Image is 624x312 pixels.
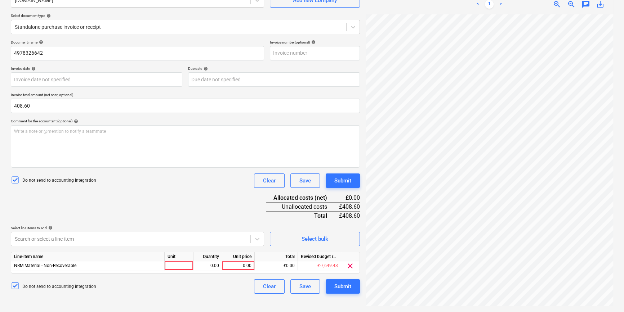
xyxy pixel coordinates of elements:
[11,226,264,230] div: Select line-items to add
[22,177,96,184] p: Do not send to accounting integration
[298,252,341,261] div: Revised budget remaining
[266,194,339,202] div: Allocated costs (net)
[188,72,360,87] input: Due date not specified
[298,261,341,270] div: £-7,649.43
[11,119,360,123] div: Comment for the accountant (optional)
[188,66,360,71] div: Due date
[299,282,311,291] div: Save
[255,252,298,261] div: Total
[202,67,208,71] span: help
[225,261,251,270] div: 0.00
[326,279,360,294] button: Submit
[14,263,76,268] span: NRM Material - Non-Recoverable
[299,176,311,185] div: Save
[193,252,222,261] div: Quantity
[326,173,360,188] button: Submit
[263,282,276,291] div: Clear
[266,211,339,220] div: Total
[11,46,264,60] input: Document name
[290,173,320,188] button: Save
[270,40,360,45] div: Invoice number (optional)
[11,72,182,87] input: Invoice date not specified
[196,261,219,270] div: 0.00
[11,252,165,261] div: Line-item name
[588,277,624,312] iframe: Chat Widget
[11,66,182,71] div: Invoice date
[254,279,285,294] button: Clear
[270,232,360,246] button: Select bulk
[11,40,264,45] div: Document name
[339,211,360,220] div: £408.60
[339,194,360,202] div: £0.00
[290,279,320,294] button: Save
[263,176,276,185] div: Clear
[37,40,43,44] span: help
[270,46,360,60] input: Invoice number
[346,262,355,270] span: clear
[334,282,351,291] div: Submit
[255,261,298,270] div: £0.00
[266,202,339,211] div: Unallocated costs
[72,119,78,123] span: help
[165,252,193,261] div: Unit
[45,14,51,18] span: help
[310,40,316,44] span: help
[302,234,328,244] div: Select bulk
[339,202,360,211] div: £408.60
[222,252,255,261] div: Unit price
[11,99,360,113] input: Invoice total amount (net cost, optional)
[11,13,360,18] div: Select document type
[11,92,360,99] p: Invoice total amount (net cost, optional)
[30,67,36,71] span: help
[254,173,285,188] button: Clear
[334,176,351,185] div: Submit
[22,284,96,290] p: Do not send to accounting integration
[47,226,53,230] span: help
